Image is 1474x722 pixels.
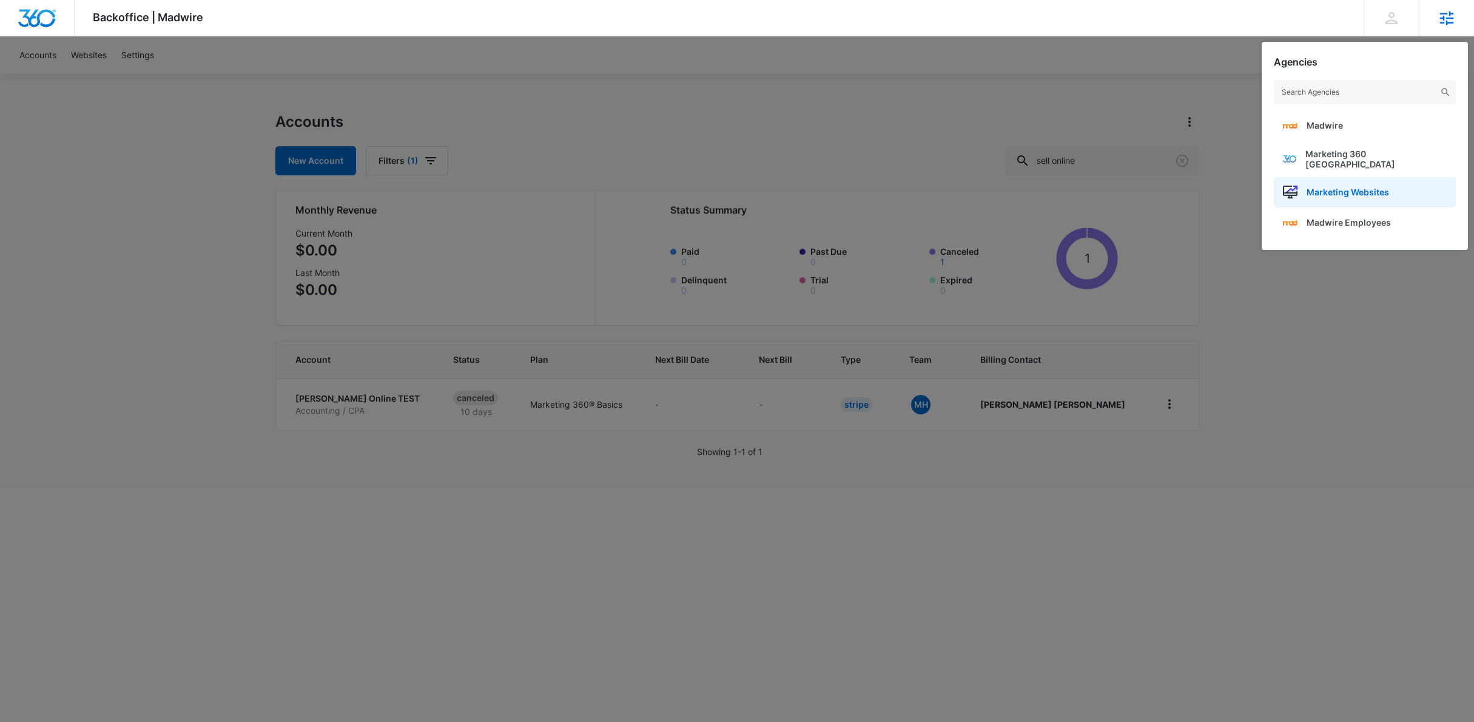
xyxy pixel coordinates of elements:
a: Madwire Employees [1274,207,1456,238]
span: Marketing Websites [1307,187,1389,197]
span: Madwire Employees [1307,217,1391,228]
h2: Agencies [1274,56,1318,68]
span: Madwire [1307,120,1343,130]
a: Madwire [1274,110,1456,141]
span: Marketing 360 [GEOGRAPHIC_DATA] [1305,149,1447,169]
a: Marketing 360 [GEOGRAPHIC_DATA] [1274,141,1456,177]
span: Backoffice | Madwire [93,11,203,24]
input: Search Agencies [1274,80,1456,104]
a: Marketing Websites [1274,177,1456,207]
